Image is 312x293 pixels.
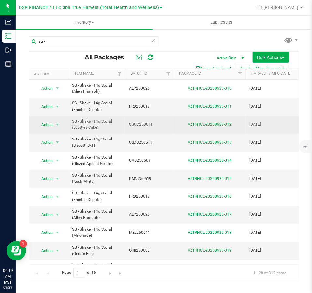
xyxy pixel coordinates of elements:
iframe: Resource center [7,241,26,260]
span: SG - Shake - 14g Social (Alien Pharaoh) [72,208,121,221]
span: All Packages [85,54,131,61]
span: Action [35,246,53,255]
inline-svg: Analytics [5,19,11,25]
p: 09/29 [3,285,13,290]
span: [DATE] [249,247,299,254]
inline-svg: Inventory [5,33,11,39]
span: [DATE] [249,86,299,92]
a: AZTRHCL-20250925-014 [188,158,232,163]
a: AZTRHCL-20250925-012 [188,122,232,127]
span: SG - Shake - 14g Social (Scotties Cake) [72,118,121,131]
span: Hi, [PERSON_NAME]! [257,5,300,10]
span: [DATE] [249,211,299,218]
a: AZTRHCL-20250925-018 [188,230,232,235]
span: [DATE] [249,230,299,236]
span: [DATE] [249,193,299,200]
a: Go to the next page [106,268,115,277]
span: Action [35,138,53,147]
iframe: Resource center unread badge [19,240,27,248]
a: Filter [114,68,125,79]
a: AZTRHCL-20250925-011 [188,104,232,109]
div: Actions [34,72,65,76]
span: [DATE] [249,157,299,164]
span: SG - Shake - 14g Social (Orion's Belt) [72,245,121,257]
span: Action [35,174,53,183]
span: select [53,192,62,201]
a: Harvest / Mfg Date [251,71,290,76]
a: AZTRHCL-20250925-010 [188,86,232,91]
span: SG - Shake - 14g Social (Glazed Apricot Gelato) [72,154,121,167]
a: Lab Results [153,16,290,29]
span: ALP250626 [129,86,170,92]
span: select [53,120,62,129]
a: Package ID [179,71,201,76]
span: FRD250618 [129,103,170,110]
span: SG - Shake - 14g Social (Glazed Apricot Gelato) [72,262,121,275]
input: Search Package ID, Item Name, SKU, Lot or Part Number... [29,36,159,46]
span: Action [35,210,53,219]
span: Action [35,192,53,201]
span: FRD250618 [129,193,170,200]
span: [DATE] [249,140,299,146]
span: ALP250626 [129,211,170,218]
span: Action [35,102,53,111]
span: Clear [151,36,156,45]
inline-svg: Reports [5,61,11,67]
span: select [53,228,62,237]
a: AZTRHCL-20250925-015 [188,176,232,181]
span: select [53,138,62,147]
span: 1 - 20 of 319 items [248,268,291,278]
a: Go to the last page [116,268,125,277]
input: 1 [73,268,85,278]
span: [DATE] [249,176,299,182]
a: Batch ID [130,71,147,76]
a: Filter [163,68,174,79]
span: select [53,174,62,183]
span: SG - Shake - 14g Social (Kush Mints) [72,172,121,185]
span: CBXB250611 [129,140,170,146]
inline-svg: Outbound [5,47,11,53]
a: Inventory [16,16,153,29]
button: Export to Excel [191,63,235,74]
span: SG - Shake - 14g Social (Biscotti Bx1) [72,136,121,149]
span: select [53,156,62,165]
a: Filter [235,68,246,79]
span: Action [35,120,53,129]
span: DXR FINANCE 4 LLC dba True Harvest (Total Health and Wellness) [19,5,159,10]
a: AZTRHCL-20250925-013 [188,140,232,145]
span: select [53,210,62,219]
span: select [53,102,62,111]
span: ORB250603 [129,247,170,254]
span: Action [35,156,53,165]
span: Lab Results [202,20,241,25]
span: select [53,84,62,93]
a: AZTRHCL-20250925-019 [188,248,232,253]
span: Action [35,84,53,93]
span: KMN250519 [129,176,170,182]
span: MEL250611 [129,230,170,236]
button: Bulk Actions [253,52,289,63]
span: GAG250603 [129,157,170,164]
span: SG - Shake - 14g Social (Frosted Donuts) [72,100,121,113]
span: select [53,246,62,255]
a: AZTRHCL-20250925-017 [188,212,232,217]
p: 06:19 AM MST [3,268,13,285]
a: Item Name [73,71,94,76]
span: SG - Shake - 14g Social (Alien Pharaoh) [72,82,121,95]
span: [DATE] [249,121,299,127]
span: Inventory [16,20,153,25]
a: AZTRHCL-20250925-016 [188,194,232,199]
span: SG - Shake - 14g Social (Frosted Donuts) [72,190,121,203]
span: Page of 16 [56,268,102,278]
span: Action [35,228,53,237]
span: Bulk Actions [257,55,285,60]
span: CSCC250611 [129,121,170,127]
span: [DATE] [249,103,299,110]
span: SG - Shake - 14g Social (Melonade) [72,226,121,239]
button: Receive Non-Cannabis [235,63,289,74]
